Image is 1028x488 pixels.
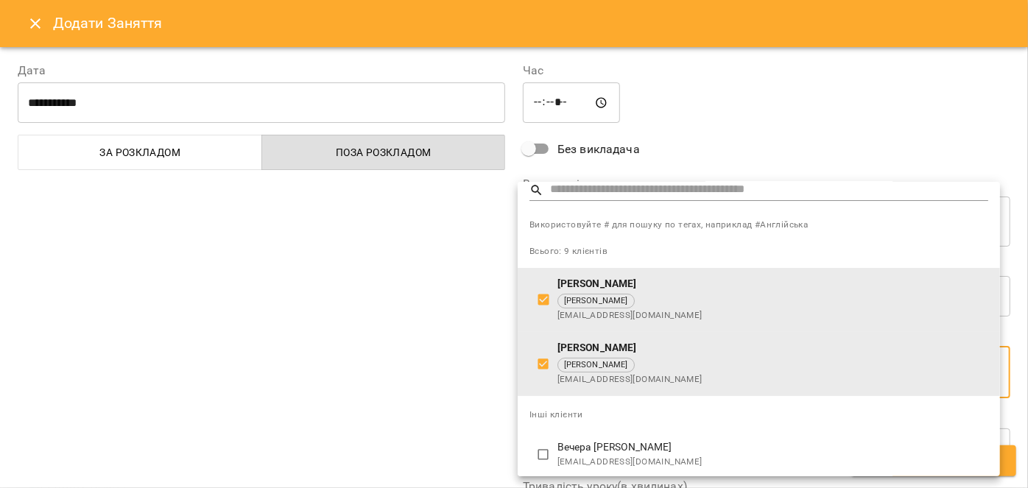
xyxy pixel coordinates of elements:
p: [PERSON_NAME] [557,341,988,356]
span: Інші клієнти [529,409,583,420]
p: Вечера [PERSON_NAME] [557,440,988,455]
span: Всього: 9 клієнтів [529,246,608,256]
span: Використовуйте # для пошуку по тегах, наприклад #Англійська [529,218,988,233]
p: [PERSON_NAME] [557,277,988,291]
span: [PERSON_NAME] [558,295,634,308]
span: [EMAIL_ADDRESS][DOMAIN_NAME] [557,308,988,323]
span: [PERSON_NAME] [558,359,634,372]
span: [EMAIL_ADDRESS][DOMAIN_NAME] [557,372,988,387]
span: [EMAIL_ADDRESS][DOMAIN_NAME] [557,455,988,470]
